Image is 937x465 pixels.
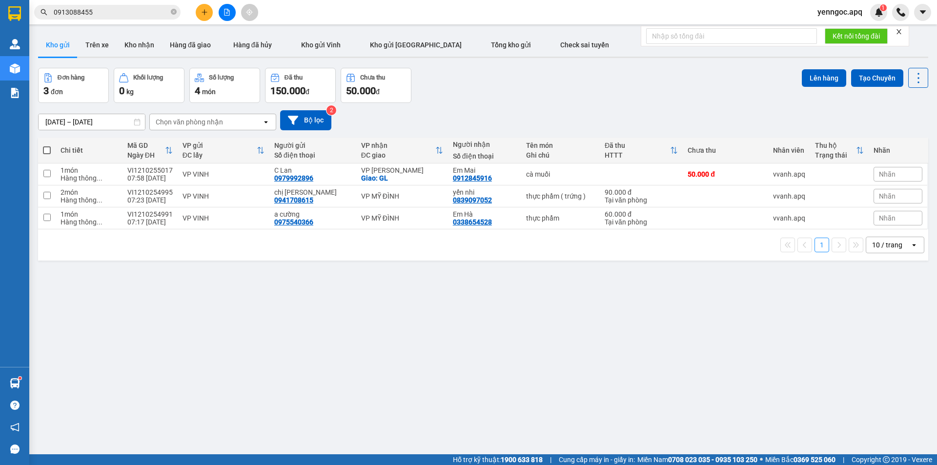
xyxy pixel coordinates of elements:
span: | [550,454,551,465]
span: notification [10,423,20,432]
div: VI1210254991 [127,210,173,218]
span: Cung cấp máy in - giấy in: [559,454,635,465]
span: file-add [224,9,230,16]
span: Miền Bắc [765,454,835,465]
div: Hàng thông thường [61,196,118,204]
span: đ [376,88,380,96]
div: Giao: GL [361,174,443,182]
button: 1 [815,238,829,252]
div: 1 món [61,210,118,218]
div: Đã thu [285,74,303,81]
button: Khối lượng0kg [114,68,184,103]
strong: 0369 525 060 [794,456,835,464]
span: Kho gửi [GEOGRAPHIC_DATA] [370,41,462,49]
span: Check sai tuyến [560,41,609,49]
div: VP MỸ ĐÌNH [361,214,443,222]
sup: 1 [880,4,887,11]
button: Kết nối tổng đài [825,28,888,44]
span: copyright [883,456,890,463]
div: Người gửi [274,142,351,149]
svg: open [910,241,918,249]
button: Bộ lọc [280,110,331,130]
strong: 0708 023 035 - 0935 103 250 [668,456,757,464]
span: | [843,454,844,465]
div: C Lan [274,166,351,174]
button: Kho gửi [38,33,78,57]
div: 60.000 đ [605,210,678,218]
th: Toggle SortBy [122,138,178,163]
button: aim [241,4,258,21]
div: Chưa thu [360,74,385,81]
span: caret-down [918,8,927,17]
div: 07:23 [DATE] [127,196,173,204]
span: ⚪️ [760,458,763,462]
th: Toggle SortBy [178,138,269,163]
div: Người nhận [453,141,516,148]
div: Hàng thông thường [61,218,118,226]
button: Hàng đã giao [162,33,219,57]
button: caret-down [914,4,931,21]
div: 07:17 [DATE] [127,218,173,226]
button: Số lượng4món [189,68,260,103]
div: Khối lượng [133,74,163,81]
span: ... [97,196,102,204]
div: Chi tiết [61,146,118,154]
div: a cường [274,210,351,218]
div: Em Mai [453,166,516,174]
span: yenngoc.apq [810,6,870,18]
span: ... [97,218,102,226]
span: close [896,28,902,35]
div: VP [PERSON_NAME] [361,166,443,174]
span: close-circle [171,9,177,15]
strong: 1900 633 818 [501,456,543,464]
div: yến nhi [453,188,516,196]
span: 1 [881,4,885,11]
span: question-circle [10,401,20,410]
span: Kết nối tổng đài [833,31,880,41]
div: 07:58 [DATE] [127,174,173,182]
div: thực phẩm ( trứng ) [526,192,595,200]
div: Trạng thái [815,151,856,159]
div: Số lượng [209,74,234,81]
span: món [202,88,216,96]
button: Đã thu150.000đ [265,68,336,103]
div: VP nhận [361,142,435,149]
div: 10 / trang [872,240,902,250]
span: Hỗ trợ kỹ thuật: [453,454,543,465]
div: 0912845916 [453,174,492,182]
sup: 1 [19,377,21,380]
div: Chưa thu [688,146,763,154]
span: Hàng đã hủy [233,41,272,49]
div: VP VINH [183,192,265,200]
div: VP VINH [183,170,265,178]
div: Nhân viên [773,146,805,154]
div: ĐC giao [361,151,435,159]
img: phone-icon [896,8,905,17]
button: Chưa thu50.000đ [341,68,411,103]
div: vvanh.apq [773,192,805,200]
svg: open [262,118,270,126]
div: 1 món [61,166,118,174]
th: Toggle SortBy [810,138,869,163]
div: VP gửi [183,142,257,149]
div: 0941708615 [274,196,313,204]
div: VP VINH [183,214,265,222]
div: Ghi chú [526,151,595,159]
div: VI1210255017 [127,166,173,174]
input: Nhập số tổng đài [646,28,817,44]
input: Select a date range. [39,114,145,130]
span: 0 [119,85,124,97]
div: HTTT [605,151,670,159]
div: 90.000 đ [605,188,678,196]
div: thực phẩm [526,214,595,222]
img: icon-new-feature [875,8,883,17]
div: 0338654528 [453,218,492,226]
div: Ngày ĐH [127,151,165,159]
div: 2 món [61,188,118,196]
th: Toggle SortBy [600,138,683,163]
span: Nhãn [879,170,896,178]
span: kg [126,88,134,96]
button: Tạo Chuyến [851,69,903,87]
button: file-add [219,4,236,21]
div: 0975540366 [274,218,313,226]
